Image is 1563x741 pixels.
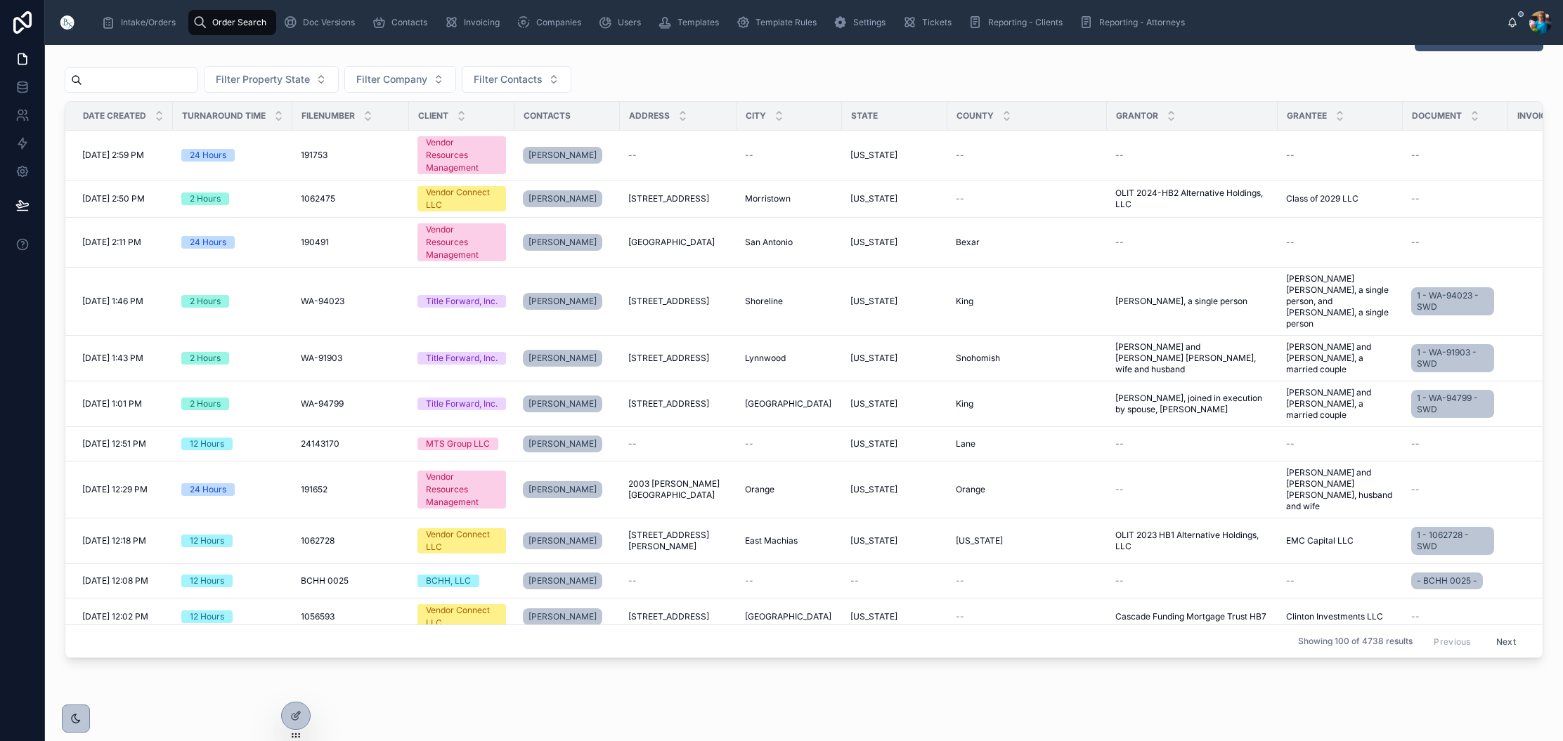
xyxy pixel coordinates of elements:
[1411,484,1420,495] span: --
[204,66,339,93] button: Select Button
[523,293,602,310] a: [PERSON_NAME]
[956,438,975,450] span: Lane
[850,353,897,364] span: [US_STATE]
[1417,347,1489,369] span: 1 - WA-91903 - SWD
[190,575,224,587] div: 12 Hours
[1411,527,1494,555] a: 1 - 1062728 - SWD
[850,237,897,248] span: [US_STATE]
[628,296,709,307] span: [STREET_ADDRESS]
[82,438,164,450] a: [DATE] 12:51 PM
[956,237,1098,248] a: Bexar
[1411,150,1500,161] a: --
[426,223,498,261] div: Vendor Resources Management
[1115,296,1247,307] span: [PERSON_NAME], a single person
[628,353,728,364] a: [STREET_ADDRESS]
[82,575,148,586] span: [DATE] 12:08 PM
[1286,467,1394,512] span: [PERSON_NAME] and [PERSON_NAME] [PERSON_NAME], husband and wife
[1411,387,1500,421] a: 1 - WA-94799 - SWD
[528,237,597,248] span: [PERSON_NAME]
[523,478,611,501] a: [PERSON_NAME]
[1411,524,1500,558] a: 1 - 1062728 - SWD
[956,193,1098,204] a: --
[850,438,897,450] span: [US_STATE]
[190,535,224,547] div: 12 Hours
[344,66,456,93] button: Select Button
[628,150,728,161] a: --
[628,353,709,364] span: [STREET_ADDRESS]
[417,223,506,261] a: Vendor Resources Management
[1286,193,1358,204] span: Class of 2029 LLC
[850,296,939,307] a: [US_STATE]
[216,72,310,86] span: Filter Property State
[82,535,164,546] a: [DATE] 12:18 PM
[356,72,427,86] span: Filter Company
[426,295,498,308] div: Title Forward, Inc.
[745,353,786,364] span: Lynnwood
[528,611,597,622] span: [PERSON_NAME]
[1411,237,1420,248] span: --
[391,17,427,28] span: Contacts
[56,11,79,34] img: App logo
[301,438,339,450] span: 24143170
[301,237,329,248] span: 190491
[523,608,602,625] a: [PERSON_NAME]
[850,484,897,495] span: [US_STATE]
[426,471,498,509] div: Vendor Resources Management
[755,17,817,28] span: Template Rules
[82,353,164,364] a: [DATE] 1:43 PM
[181,295,284,308] a: 2 Hours
[417,136,506,174] a: Vendor Resources Management
[417,295,506,308] a: Title Forward, Inc.
[301,575,401,586] a: BCHH 0025
[301,193,335,204] span: 1062475
[82,575,164,586] a: [DATE] 12:08 PM
[523,395,602,412] a: [PERSON_NAME]
[426,604,498,629] div: Vendor Connect LLC
[850,484,939,495] a: [US_STATE]
[426,438,490,450] div: MTS Group LLC
[426,575,471,587] div: BCHH, LLC
[417,352,506,365] a: Title Forward, Inc.
[745,575,834,586] a: --
[1099,17,1185,28] span: Reporting - Attorneys
[82,296,164,307] a: [DATE] 1:46 PM
[190,398,221,410] div: 2 Hours
[1286,273,1394,329] a: [PERSON_NAME] [PERSON_NAME], a single person, and [PERSON_NAME], a single person
[1411,237,1500,248] a: --
[745,237,834,248] a: San Antonio
[1286,535,1394,546] a: EMC Capital LLC
[628,398,709,409] span: [STREET_ADDRESS]
[181,398,284,410] a: 2 Hours
[181,352,284,365] a: 2 Hours
[628,438,728,450] a: --
[628,530,728,552] a: [STREET_ADDRESS][PERSON_NAME]
[1115,237,1124,248] span: --
[188,10,276,35] a: Order Search
[523,433,611,455] a: [PERSON_NAME]
[301,398,401,409] a: WA-94799
[417,604,506,629] a: Vendor Connect LLC
[536,17,581,28] span: Companies
[1286,341,1394,375] a: [PERSON_NAME] and [PERSON_NAME], a married couple
[745,237,793,248] span: San Antonio
[850,398,897,409] span: [US_STATE]
[301,237,401,248] a: 190491
[301,150,401,161] a: 191753
[82,193,145,204] span: [DATE] 2:50 PM
[523,570,611,592] a: [PERSON_NAME]
[181,535,284,547] a: 12 Hours
[956,150,1098,161] a: --
[82,484,164,495] a: [DATE] 12:29 PM
[956,535,1098,546] a: [US_STATE]
[190,483,226,496] div: 24 Hours
[426,186,498,211] div: Vendor Connect LLC
[850,237,939,248] a: [US_STATE]
[190,610,224,623] div: 12 Hours
[850,398,939,409] a: [US_STATE]
[528,535,597,546] span: [PERSON_NAME]
[190,149,226,162] div: 24 Hours
[528,398,597,409] span: [PERSON_NAME]
[1115,341,1269,375] a: [PERSON_NAME] and [PERSON_NAME] [PERSON_NAME], wife and husband
[523,481,602,498] a: [PERSON_NAME]
[301,611,335,622] span: 1056593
